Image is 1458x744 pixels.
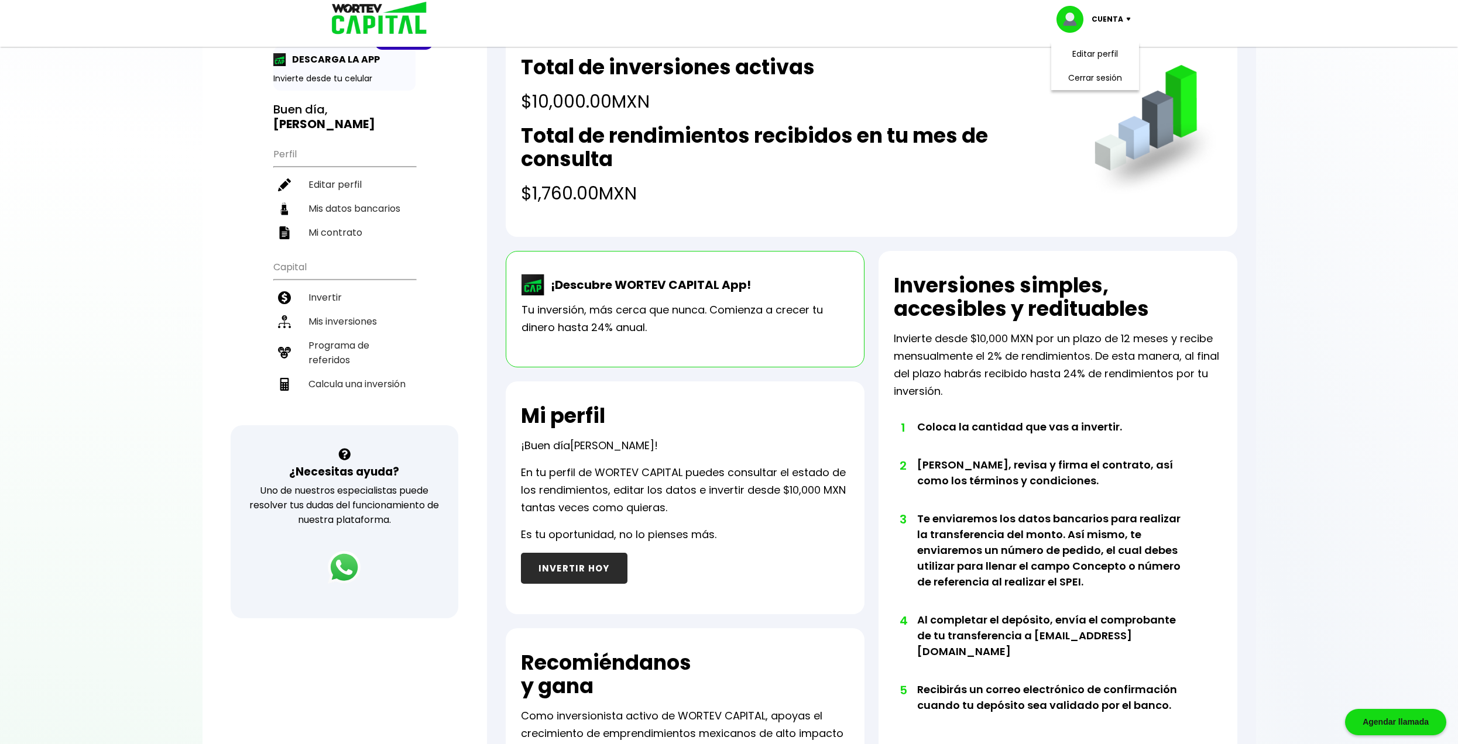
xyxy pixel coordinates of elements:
[917,681,1189,735] li: Recibirás un correo electrónico de confirmación cuando tu depósito sea validado por el banco.
[1072,48,1118,60] a: Editar perfil
[522,274,545,295] img: wortev-capital-app-icon
[917,419,1189,457] li: Coloca la cantidad que vas a invertir.
[1056,6,1092,33] img: profile-image
[521,180,1071,206] h4: $1,760.00 MXN
[273,116,375,132] b: [PERSON_NAME]
[278,226,291,239] img: contrato-icon.f2db500c.svg
[273,141,416,244] ul: Perfil
[521,464,849,516] p: En tu perfil de WORTEV CAPITAL puedes consultar el estado de los rendimientos, editar los datos e...
[900,681,905,699] span: 5
[273,309,416,333] a: Mis inversiones
[278,202,291,215] img: datos-icon.10cf9172.svg
[521,404,605,428] h2: Mi perfil
[328,551,361,584] img: logos_whatsapp-icon.242b2217.svg
[900,612,905,629] span: 4
[246,483,443,527] p: Uno de nuestros especialistas puede resolver tus dudas del funcionamiento de nuestra plataforma.
[1089,65,1222,198] img: grafica.516fef24.png
[273,73,416,85] p: Invierte desde tu celular
[273,285,416,309] a: Invertir
[278,291,291,304] img: invertir-icon.b3b967d7.svg
[900,511,905,528] span: 3
[1123,18,1139,21] img: icon-down
[1048,66,1142,90] li: Cerrar sesión
[917,457,1189,511] li: [PERSON_NAME], revisa y firma el contrato, así como los términos y condiciones.
[273,254,416,425] ul: Capital
[521,124,1071,171] h2: Total de rendimientos recibidos en tu mes de consulta
[917,511,1189,612] li: Te enviaremos los datos bancarios para realizar la transferencia del monto. Así mismo, te enviare...
[278,315,291,328] img: inversiones-icon.6695dc30.svg
[273,221,416,244] a: Mi contrato
[521,437,658,454] p: ¡Buen día !
[570,438,654,453] span: [PERSON_NAME]
[521,651,691,698] h2: Recomiéndanos y gana
[286,52,380,67] p: DESCARGA LA APP
[521,56,815,79] h2: Total de inversiones activas
[1345,709,1446,735] div: Agendar llamada
[917,612,1189,681] li: Al completar el depósito, envía el comprobante de tu transferencia a [EMAIL_ADDRESS][DOMAIN_NAME]
[521,526,716,543] p: Es tu oportunidad, no lo pienses más.
[273,197,416,221] a: Mis datos bancarios
[900,419,905,436] span: 1
[521,88,815,115] h4: $10,000.00 MXN
[1092,11,1123,28] p: Cuenta
[894,274,1222,321] h2: Inversiones simples, accesibles y redituables
[278,346,291,359] img: recomiendanos-icon.9b8e9327.svg
[273,372,416,396] a: Calcula una inversión
[894,330,1222,400] p: Invierte desde $10,000 MXN por un plazo de 12 meses y recibe mensualmente el 2% de rendimientos. ...
[273,333,416,372] a: Programa de referidos
[273,173,416,197] a: Editar perfil
[521,553,627,584] button: INVERTIR HOY
[289,463,399,480] h3: ¿Necesitas ayuda?
[278,178,291,191] img: editar-icon.952d3147.svg
[900,457,905,474] span: 2
[522,301,849,336] p: Tu inversión, más cerca que nunca. Comienza a crecer tu dinero hasta 24% anual.
[273,53,286,66] img: app-icon
[278,378,291,391] img: calculadora-icon.17d418c4.svg
[545,276,751,294] p: ¡Descubre WORTEV CAPITAL App!
[273,102,416,132] h3: Buen día,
